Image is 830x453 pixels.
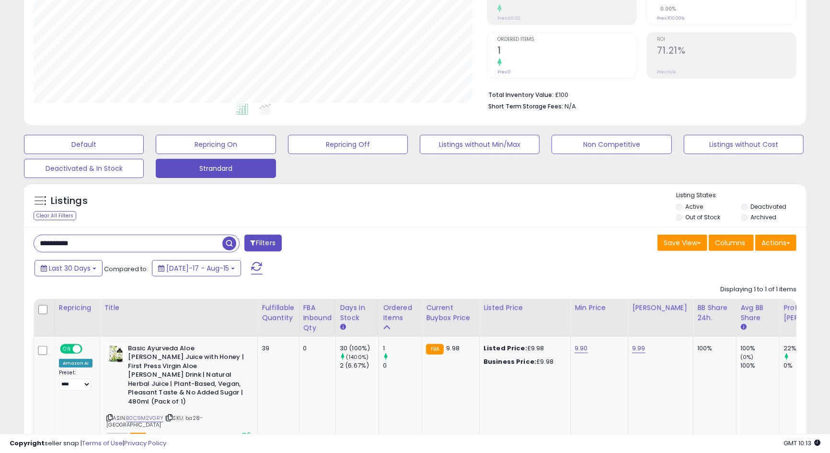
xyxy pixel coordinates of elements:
small: Days In Stock. [340,323,346,332]
div: Ordered Items [383,303,418,323]
small: Avg BB Share. [740,323,746,332]
div: Repricing [59,303,96,313]
div: FBA inbound Qty [303,303,332,333]
small: Prev: N/A [657,69,676,75]
div: 0 [303,344,329,353]
div: Listed Price [484,303,566,313]
div: BB Share 24h. [697,303,732,323]
button: Listings without Cost [684,135,804,154]
button: Repricing Off [288,135,408,154]
div: Amazon AI [59,359,92,368]
a: 9.90 [575,344,588,353]
div: 30 (100%) [340,344,379,353]
span: OFF [81,345,96,353]
button: Non Competitive [552,135,671,154]
div: 0 [383,361,422,370]
b: Business Price: [484,357,536,366]
button: Filters [244,235,282,251]
small: Prev: £0.00 [497,15,520,21]
span: 9.98 [446,344,460,353]
small: Prev: 0 [497,69,511,75]
div: 100% [740,361,779,370]
span: ROI [657,37,796,42]
span: N/A [565,102,576,111]
div: Current Buybox Price [426,303,475,323]
span: Compared to: [104,264,148,274]
div: 39 [262,344,291,353]
div: £9.98 [484,358,563,366]
b: Short Term Storage Fees: [488,102,563,110]
label: Deactivated [750,203,786,211]
span: [DATE]-17 - Aug-15 [166,263,229,273]
div: 100% [697,344,729,353]
div: Title [104,303,254,313]
button: Repricing On [156,135,276,154]
img: 51BctPyH4yL._SL40_.jpg [106,344,126,363]
p: Listing States: [676,191,806,200]
a: Terms of Use [82,439,123,448]
div: [PERSON_NAME] [632,303,689,313]
button: Strandard [156,159,276,178]
h5: Listings [51,194,88,208]
b: Listed Price: [484,344,527,353]
button: Listings without Min/Max [420,135,540,154]
div: 100% [740,344,779,353]
button: Actions [755,235,796,251]
small: Prev: 100.00% [657,15,684,21]
span: | SKU: ba28-[GEOGRAPHIC_DATA] [106,414,203,429]
label: Out of Stock [685,213,720,221]
small: 0.00% [657,5,676,12]
span: Last 30 Days [49,263,91,273]
button: Columns [709,235,754,251]
a: Privacy Policy [124,439,166,448]
div: £9.98 [484,344,563,353]
span: Ordered Items [497,37,636,42]
button: Deactivated & In Stock [24,159,144,178]
button: Last 30 Days [35,260,103,276]
div: seller snap | | [10,439,166,448]
strong: Copyright [10,439,45,448]
div: Displaying 1 to 1 of 1 items [720,285,796,294]
div: Fulfillable Quantity [262,303,295,323]
label: Active [685,203,703,211]
b: Total Inventory Value: [488,91,553,99]
button: [DATE]-17 - Aug-15 [152,260,241,276]
span: Columns [715,238,745,248]
h2: 1 [497,45,636,58]
small: (1400%) [346,353,369,361]
div: 2 (6.67%) [340,361,379,370]
div: Min Price [575,303,624,313]
div: 1 [383,344,422,353]
button: Save View [657,235,707,251]
small: FBA [426,344,444,355]
b: Basic Ayurveda Aloe [PERSON_NAME] Juice with Honey | First Press Virgin Aloe [PERSON_NAME] Drink ... [128,344,244,409]
div: Clear All Filters [34,211,76,220]
a: 9.99 [632,344,646,353]
button: Default [24,135,144,154]
span: ON [61,345,73,353]
div: Avg BB Share [740,303,775,323]
small: (0%) [740,353,754,361]
label: Archived [750,213,776,221]
h2: 71.21% [657,45,796,58]
span: 2025-09-15 10:13 GMT [784,439,820,448]
a: B0C9M2VGRY [126,414,163,422]
li: £100 [488,88,789,100]
div: Days In Stock [340,303,375,323]
div: Preset: [59,370,92,391]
